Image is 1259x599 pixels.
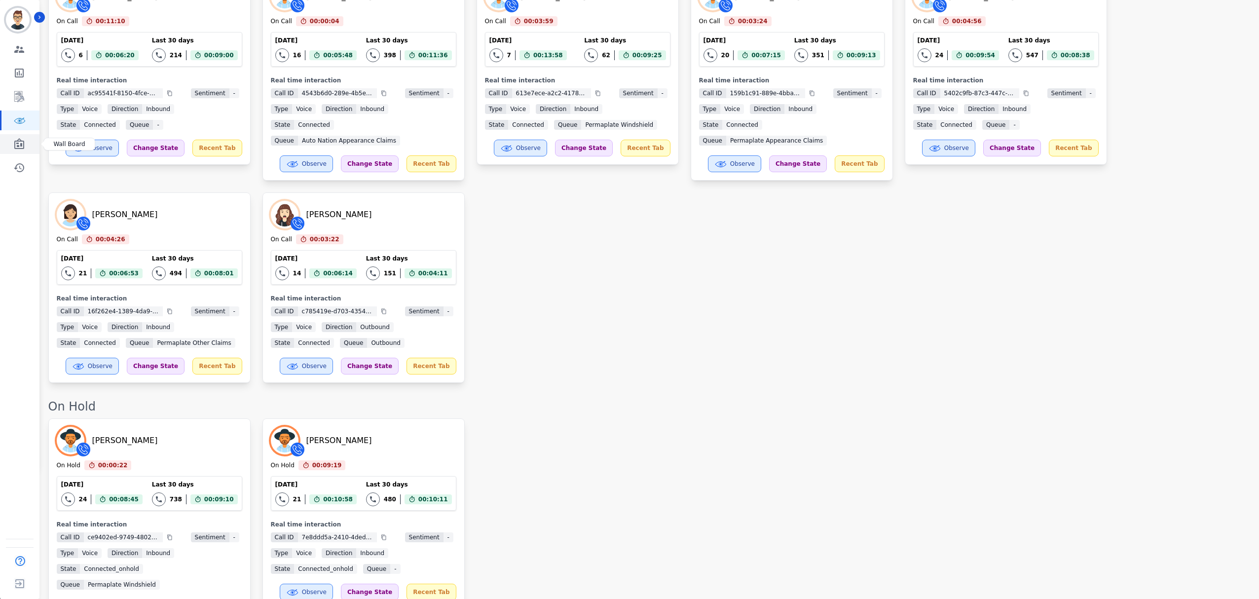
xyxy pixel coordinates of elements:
[621,140,670,156] div: Recent Tab
[699,76,885,84] div: Real time interaction
[142,104,174,114] span: inbound
[356,322,394,332] span: outbound
[704,37,785,44] div: [DATE]
[229,532,239,542] span: -
[944,144,969,152] span: Observe
[127,140,185,156] div: Change State
[738,16,768,26] span: 00:03:24
[366,481,452,488] div: Last 30 days
[293,495,301,503] div: 21
[323,494,353,504] span: 00:10:58
[726,136,827,146] span: Permaplate Appearance Claims
[6,8,30,32] img: Bordered avatar
[310,16,339,26] span: 00:00:04
[57,104,78,114] span: Type
[965,50,995,60] span: 00:09:54
[298,532,377,542] span: 7e8ddd5a-2410-4ded-9546-77e338c4d6b3
[88,362,112,370] span: Observe
[192,358,242,374] div: Recent Tab
[88,144,112,152] span: Observe
[444,532,453,542] span: -
[489,37,567,44] div: [DATE]
[271,136,298,146] span: Queue
[292,322,316,332] span: voice
[78,322,102,332] span: voice
[229,88,239,98] span: -
[105,50,135,60] span: 00:06:20
[108,548,142,558] span: Direction
[555,140,613,156] div: Change State
[57,564,80,574] span: State
[57,76,242,84] div: Real time interaction
[294,564,357,574] span: connected_onhold
[485,17,506,26] div: On Call
[913,88,940,98] span: Call ID
[405,88,444,98] span: Sentiment
[512,88,591,98] span: 613e7ece-a2c2-4178-8bb5-36e407e8ab67
[298,88,377,98] span: 4543b6d0-289e-4b5e-b250-fe9430095885
[341,155,399,172] div: Change State
[302,588,327,596] span: Observe
[109,268,139,278] span: 00:06:53
[271,532,298,542] span: Call ID
[152,37,238,44] div: Last 30 days
[57,201,84,228] img: Avatar
[536,104,570,114] span: Direction
[485,88,512,98] span: Call ID
[294,338,334,348] span: connected
[632,50,662,60] span: 00:09:25
[485,76,670,84] div: Real time interaction
[57,427,84,454] img: Avatar
[61,255,143,262] div: [DATE]
[92,209,158,221] div: [PERSON_NAME]
[298,306,377,316] span: c785419e-d703-4354-a283-ac9527d7043f
[170,51,182,59] div: 214
[508,120,548,130] span: connected
[153,120,163,130] span: -
[323,268,353,278] span: 00:06:14
[192,140,242,156] div: Recent Tab
[1086,88,1096,98] span: -
[934,104,958,114] span: voice
[1026,51,1038,59] div: 547
[602,51,610,59] div: 62
[418,50,448,60] span: 00:11:36
[271,235,292,244] div: On Call
[444,306,453,316] span: -
[533,50,563,60] span: 00:13:58
[57,580,84,590] span: Queue
[170,495,182,503] div: 738
[204,494,234,504] span: 00:09:10
[784,104,816,114] span: inbound
[98,460,128,470] span: 00:00:22
[730,160,755,168] span: Observe
[554,120,581,130] span: Queue
[913,104,935,114] span: Type
[418,494,448,504] span: 00:10:11
[384,269,396,277] div: 151
[229,306,239,316] span: -
[152,481,238,488] div: Last 30 days
[794,37,880,44] div: Last 30 days
[366,255,452,262] div: Last 30 days
[191,88,229,98] span: Sentiment
[127,358,185,374] div: Change State
[444,88,453,98] span: -
[292,548,316,558] span: voice
[92,435,158,447] div: [PERSON_NAME]
[142,322,174,332] span: inbound
[751,50,781,60] span: 00:07:15
[835,155,884,172] div: Recent Tab
[312,460,342,470] span: 00:09:19
[619,88,658,98] span: Sentiment
[658,88,667,98] span: -
[271,322,293,332] span: Type
[84,88,163,98] span: ac95541f-8150-4fce-ad2c-290250243cb8
[80,120,120,130] span: connected
[310,234,339,244] span: 00:03:22
[126,120,153,130] span: Queue
[108,322,142,332] span: Direction
[57,461,80,470] div: On Hold
[57,306,84,316] span: Call ID
[708,155,761,172] button: Observe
